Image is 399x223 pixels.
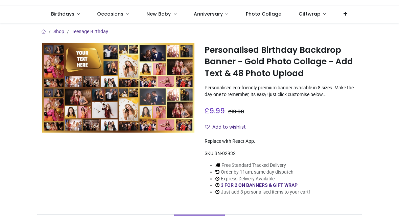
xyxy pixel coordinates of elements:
span: 19.98 [231,108,244,115]
a: Birthdays [42,5,89,23]
div: SKU: [205,150,357,157]
span: 9.99 [209,106,225,116]
i: Add to wishlist [205,125,210,129]
li: Express Delivery Available [215,176,310,182]
span: Birthdays [51,10,74,17]
span: Anniversary [194,10,223,17]
a: Shop [53,29,64,34]
h1: Personalised Birthday Backdrop Banner - Gold Photo Collage - Add Text & 48 Photo Upload [205,44,357,79]
a: Giftwrap [290,5,335,23]
span: £ [228,108,244,115]
li: Free Standard Tracked Delivery [215,162,310,169]
span: Photo Collage [246,10,281,17]
span: £ [205,106,225,116]
a: New Baby [138,5,185,23]
a: 3 FOR 2 ON BANNERS & GIFT WRAP [221,182,298,188]
div: Replace with React App. [205,138,357,145]
a: Teenage Birthday [72,29,108,34]
li: Order by 11am, same day dispatch [215,169,310,176]
a: Occasions [89,5,138,23]
li: Just add 3 personalised items to your cart! [215,189,310,196]
span: Giftwrap [299,10,321,17]
button: Add to wishlistAdd to wishlist [205,121,252,133]
span: New Baby [146,10,171,17]
img: Personalised Birthday Backdrop Banner - Gold Photo Collage - Add Text & 48 Photo Upload [42,43,194,133]
span: BN-02932 [214,151,236,156]
p: Personalised eco-friendly premium banner available in 8 sizes. Make the day one to remember, its ... [205,85,357,98]
a: Anniversary [185,5,237,23]
span: Occasions [97,10,123,17]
